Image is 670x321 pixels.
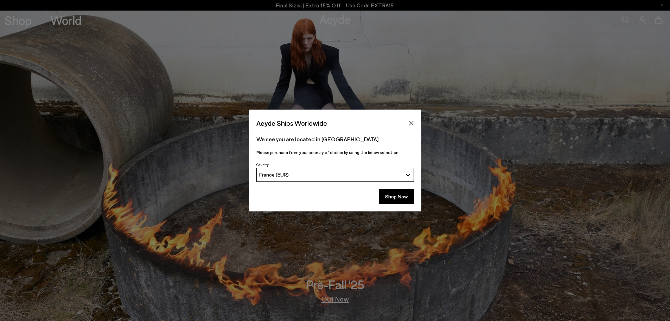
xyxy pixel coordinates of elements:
[256,135,414,143] p: We see you are located in [GEOGRAPHIC_DATA]
[259,172,289,178] span: France (EUR)
[379,189,414,204] button: Shop Now
[256,162,269,167] span: Country
[256,149,414,156] p: Please purchase from your country of choice by using the below selection:
[406,118,416,129] button: Close
[256,117,327,129] span: Aeyde Ships Worldwide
